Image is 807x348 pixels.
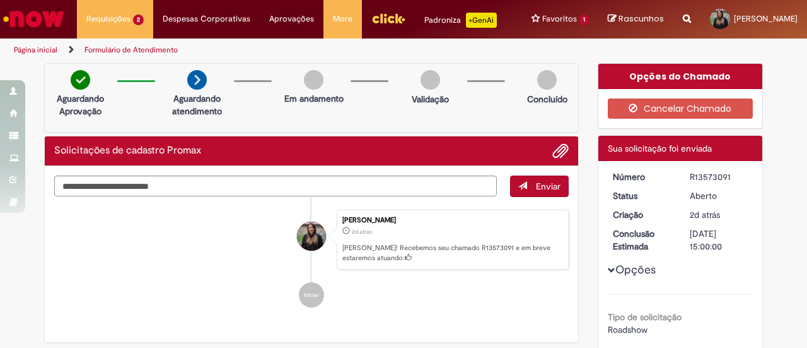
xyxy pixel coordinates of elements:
p: Em andamento [284,92,344,105]
div: R13573091 [690,171,748,183]
span: Rascunhos [618,13,664,25]
p: Concluído [527,93,567,105]
dt: Conclusão Estimada [603,227,681,253]
span: [PERSON_NAME] [734,13,798,24]
img: img-circle-grey.png [421,70,440,90]
p: Aguardando atendimento [166,92,228,117]
div: Naiana Mendonca Lopes [297,222,326,251]
span: Aprovações [269,13,314,25]
button: Adicionar anexos [552,143,569,159]
p: Validação [412,93,449,105]
ul: Histórico de tíquete [54,197,569,321]
dt: Status [603,189,681,202]
img: img-circle-grey.png [537,70,557,90]
b: Tipo de solicitação [608,311,682,323]
p: +GenAi [466,13,497,28]
div: Padroniza [424,13,497,28]
button: Cancelar Chamado [608,99,753,119]
span: 1 [579,15,589,25]
dt: Criação [603,208,681,221]
ul: Trilhas de página [9,39,528,62]
p: Aguardando Aprovação [50,92,111,117]
span: 2d atrás [352,228,372,236]
button: Enviar [510,176,569,197]
div: Aberto [690,189,748,202]
span: Sua solicitação foi enviada [608,143,712,154]
li: Naiana Mendonca Lopes [54,210,569,270]
div: Opções do Chamado [598,64,763,89]
a: Rascunhos [608,13,664,25]
time: 27/09/2025 13:45:09 [352,228,372,236]
span: Despesas Corporativas [163,13,250,25]
a: Formulário de Atendimento [84,45,178,55]
img: ServiceNow [1,6,66,32]
img: arrow-next.png [187,70,207,90]
textarea: Digite sua mensagem aqui... [54,176,497,196]
span: Roadshow [608,324,647,335]
span: Favoritos [542,13,577,25]
h2: Solicitações de cadastro Promax Histórico de tíquete [54,145,201,157]
span: Requisições [86,13,131,25]
img: img-circle-grey.png [304,70,323,90]
span: 2 [133,15,144,25]
div: [DATE] 15:00:00 [690,227,748,253]
dt: Número [603,171,681,183]
img: check-circle-green.png [71,70,90,90]
a: Página inicial [14,45,57,55]
span: Enviar [536,181,560,192]
time: 27/09/2025 13:45:09 [690,209,720,220]
span: More [333,13,352,25]
p: [PERSON_NAME]! Recebemos seu chamado R13573091 e em breve estaremos atuando. [342,243,562,263]
div: [PERSON_NAME] [342,217,562,224]
img: click_logo_yellow_360x200.png [371,9,405,28]
div: 27/09/2025 13:45:09 [690,208,748,221]
span: 2d atrás [690,209,720,220]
